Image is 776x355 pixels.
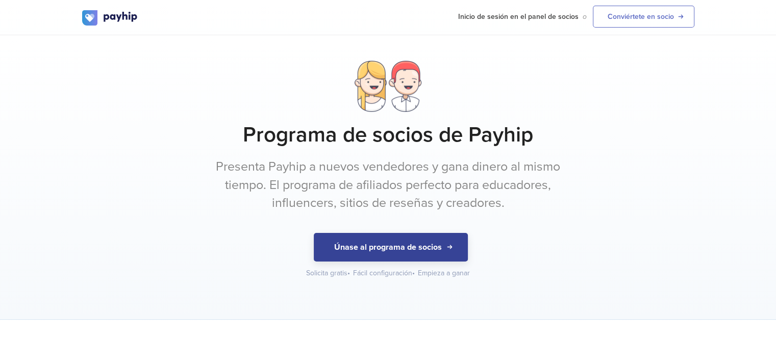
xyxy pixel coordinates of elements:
[412,269,415,277] font: •
[334,242,442,252] font: Únase al programa de socios
[353,269,412,277] font: Fácil configuración
[314,233,468,262] button: Únase al programa de socios
[216,159,560,210] font: Presenta Payhip a nuevos vendedores y gana dinero al mismo tiempo. El programa de afiliados perfe...
[306,269,347,277] font: Solicita gratis
[593,6,694,28] a: Conviértete en socio
[243,122,533,148] font: Programa de socios de Payhip
[608,12,674,21] font: Conviértete en socio
[82,10,138,26] img: logo.svg
[418,269,470,277] font: Empieza a ganar
[389,61,421,112] img: dude.png
[347,269,350,277] font: •
[583,12,587,21] font: o
[355,61,386,112] img: lady.png
[458,12,579,21] font: Inicio de sesión en el panel de socios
